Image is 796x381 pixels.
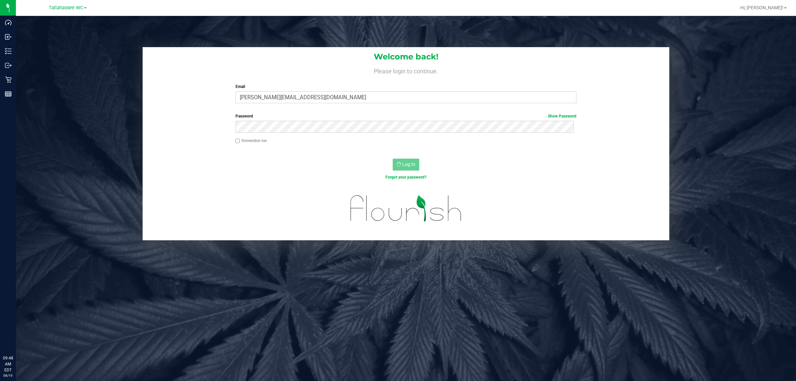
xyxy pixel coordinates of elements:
a: Forgot your password? [385,175,427,180]
span: Tallahassee WC [49,5,83,11]
button: Log In [393,159,419,171]
span: Log In [402,162,415,167]
h1: Welcome back! [143,52,669,61]
h4: Please login to continue. [143,66,669,74]
p: 09:48 AM EDT [3,355,13,373]
a: Show Password [548,114,576,118]
inline-svg: Inbound [5,34,12,40]
label: Email [235,84,577,90]
input: Remember me [235,139,240,143]
inline-svg: Dashboard [5,19,12,26]
label: Remember me [235,138,267,144]
inline-svg: Outbound [5,62,12,69]
inline-svg: Reports [5,91,12,97]
span: Hi, [PERSON_NAME]! [740,5,783,10]
p: 08/19 [3,373,13,378]
inline-svg: Retail [5,76,12,83]
inline-svg: Inventory [5,48,12,54]
img: flourish_logo.svg [340,187,472,230]
span: Password [235,114,253,118]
